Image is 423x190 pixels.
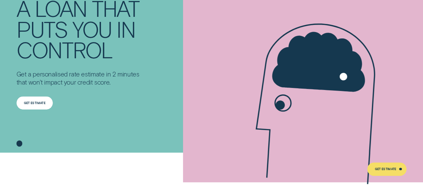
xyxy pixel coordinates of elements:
[16,70,145,86] p: Get a personalised rate estimate in 2 minutes that won't impact your credit score.
[116,19,135,40] div: IN
[16,19,67,40] div: PUTS
[24,102,45,104] div: Get Estimate
[16,39,112,60] div: CONTROL
[367,162,407,176] a: Get Estimate
[72,19,111,40] div: YOU
[16,96,53,110] a: Get Estimate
